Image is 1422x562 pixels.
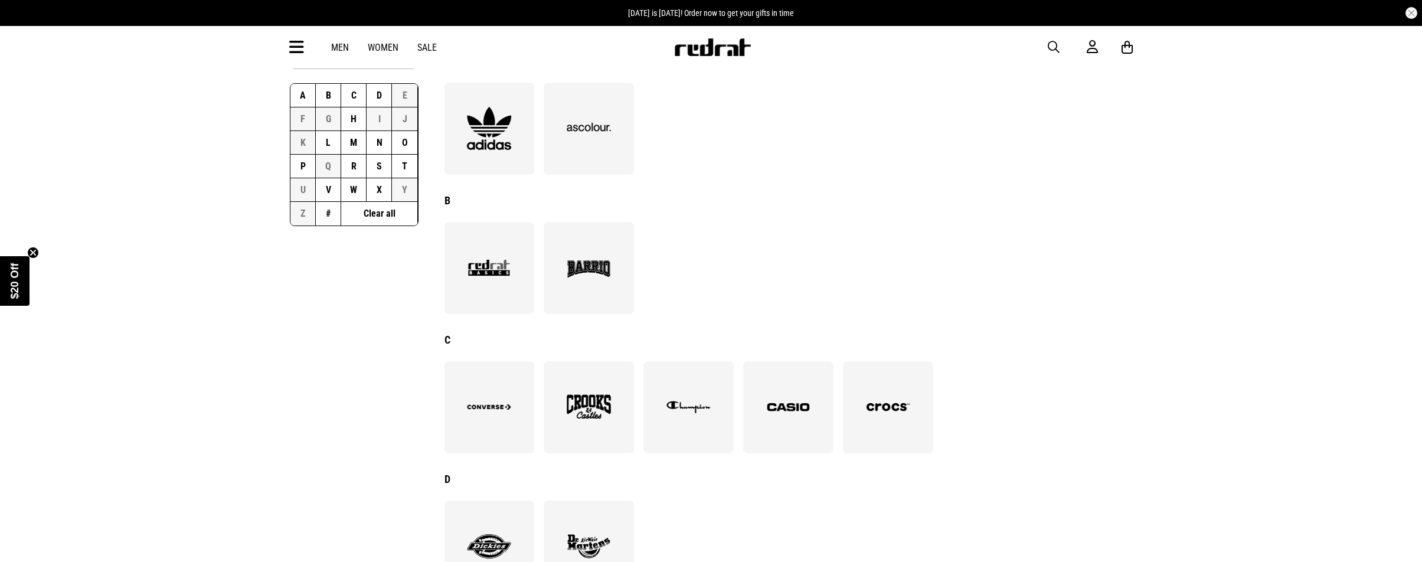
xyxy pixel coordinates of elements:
[843,361,933,453] a: Crocs
[392,155,417,178] button: T
[27,247,39,259] button: Close teaser
[557,385,621,429] img: Crooks & Castles
[544,83,634,175] a: AS Colour
[444,453,1133,501] div: D
[316,131,341,155] button: L
[341,202,418,226] button: Clear all
[392,131,417,155] button: O
[341,155,367,178] button: R
[341,84,367,107] button: C
[392,107,417,131] button: J
[290,155,316,178] button: P
[367,84,392,107] button: D
[444,314,1133,361] div: C
[367,107,392,131] button: I
[457,106,521,151] img: adidas
[290,178,316,202] button: U
[316,202,341,226] button: #
[756,385,820,429] img: Casio
[444,361,535,453] a: Converse
[331,42,349,53] a: Men
[316,107,341,131] button: G
[367,131,392,155] button: N
[544,222,634,314] a: Barrio
[316,155,341,178] button: Q
[392,178,417,202] button: Y
[557,106,621,151] img: AS Colour
[628,8,794,18] span: [DATE] is [DATE]! Order now to get your gifts in time
[674,38,751,56] img: Redrat logo
[367,155,392,178] button: S
[856,385,920,429] img: Crocs
[316,178,341,202] button: V
[367,178,392,202] button: X
[457,385,521,429] img: Converse
[9,263,21,299] span: $20 Off
[444,175,1133,222] div: B
[544,361,634,453] a: Crooks & Castles
[290,131,316,155] button: K
[743,361,833,453] a: Casio
[444,222,535,314] a: Basics by Red Rat
[417,42,437,53] a: Sale
[656,385,721,429] img: Champion
[444,83,535,175] a: adidas
[341,107,367,131] button: H
[557,246,621,290] img: Barrio
[643,361,734,453] a: Champion
[290,107,316,131] button: F
[290,202,316,226] button: Z
[316,84,341,107] button: B
[341,178,367,202] button: W
[368,42,398,53] a: Women
[392,84,417,107] button: E
[341,131,367,155] button: M
[290,84,316,107] button: A
[457,246,521,290] img: Basics by Red Rat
